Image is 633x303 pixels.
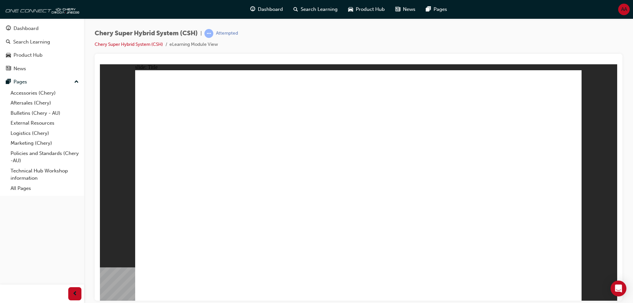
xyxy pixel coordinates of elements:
span: search-icon [6,39,11,45]
button: AA [618,4,630,15]
span: | [200,30,202,37]
span: prev-icon [73,290,77,298]
img: oneconnect [3,3,79,16]
a: Accessories (Chery) [8,88,81,98]
span: news-icon [6,66,11,72]
a: Technical Hub Workshop information [8,166,81,183]
span: News [403,6,415,13]
a: Dashboard [3,22,81,35]
a: News [3,63,81,75]
span: search-icon [293,5,298,14]
span: pages-icon [426,5,431,14]
button: Pages [3,76,81,88]
a: Bulletins (Chery - AU) [8,108,81,118]
a: car-iconProduct Hub [343,3,390,16]
a: Logistics (Chery) [8,128,81,138]
span: car-icon [6,52,11,58]
a: External Resources [8,118,81,128]
div: Open Intercom Messenger [611,281,626,296]
a: guage-iconDashboard [245,3,288,16]
span: Chery Super Hybrid System (CSH) [95,30,198,37]
a: Aftersales (Chery) [8,98,81,108]
span: car-icon [348,5,353,14]
span: AA [621,6,627,13]
div: Product Hub [14,51,43,59]
a: Policies and Standards (Chery -AU) [8,148,81,166]
span: pages-icon [6,79,11,85]
div: Attempted [216,30,238,37]
div: Dashboard [14,25,39,32]
span: Pages [434,6,447,13]
span: Product Hub [356,6,385,13]
a: search-iconSearch Learning [288,3,343,16]
a: news-iconNews [390,3,421,16]
a: Search Learning [3,36,81,48]
button: DashboardSearch LearningProduct HubNews [3,21,81,76]
a: Marketing (Chery) [8,138,81,148]
span: guage-icon [250,5,255,14]
div: Search Learning [13,38,50,46]
span: guage-icon [6,26,11,32]
li: eLearning Module View [169,41,218,48]
span: up-icon [74,78,79,86]
a: pages-iconPages [421,3,452,16]
div: Pages [14,78,27,86]
span: learningRecordVerb_ATTEMPT-icon [204,29,213,38]
span: Search Learning [301,6,338,13]
a: All Pages [8,183,81,194]
span: Dashboard [258,6,283,13]
a: Product Hub [3,49,81,61]
div: News [14,65,26,73]
a: Chery Super Hybrid System (CSH) [95,42,163,47]
span: news-icon [395,5,400,14]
